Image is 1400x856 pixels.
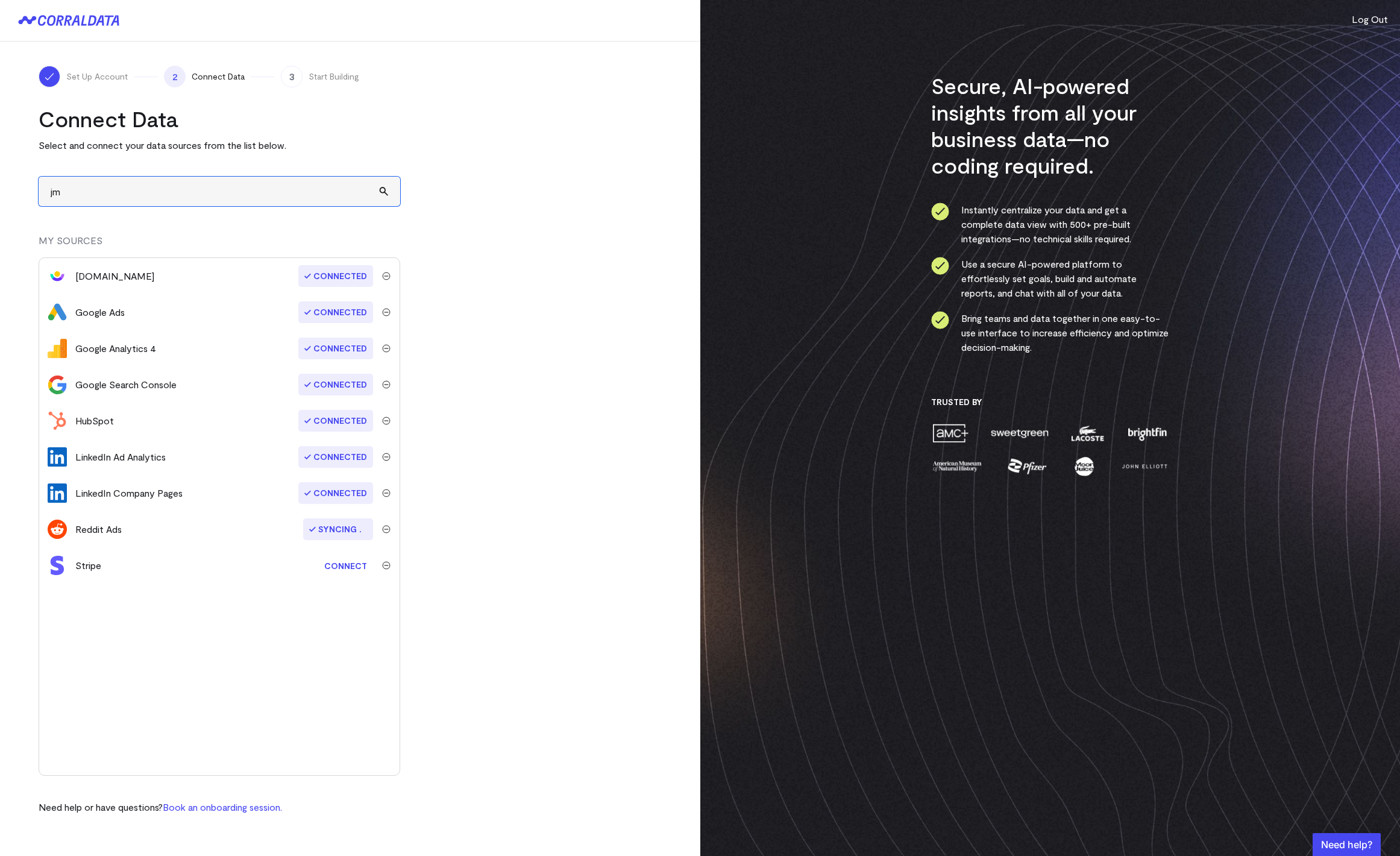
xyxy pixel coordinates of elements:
[1006,456,1048,477] img: pfizer-e137f5fc.png
[192,71,245,83] span: Connect Data
[1072,456,1096,477] img: moon-juice-c312e729.png
[931,456,983,477] img: amnh-5afada46.png
[75,305,125,319] div: Google Ads
[48,266,67,286] img: customerio-4373efcc.svg
[48,520,67,539] img: reddit_ads-149c8797.svg
[48,303,67,322] img: google_ads-c8121f33.png
[931,423,970,444] img: amc-0b11a8f1.png
[382,380,391,389] img: trash-40e54a27.svg
[75,486,183,500] div: LinkedIn Company Pages
[382,489,391,497] img: trash-40e54a27.svg
[303,518,373,540] span: Syncing
[75,269,155,283] div: [DOMAIN_NAME]
[382,417,391,425] img: trash-40e54a27.svg
[298,446,373,468] span: Connected
[39,800,282,814] p: Need help or have questions?
[298,265,373,287] span: Connected
[1120,456,1169,477] img: john-elliott-25751c40.png
[48,411,67,430] img: hubspot-c1e9301f.svg
[75,450,166,464] div: LinkedIn Ad Analytics
[1070,423,1105,444] img: lacoste-7a6b0538.png
[75,558,101,573] div: Stripe
[39,233,400,257] div: MY SOURCES
[164,66,186,87] span: 2
[298,410,373,432] span: Connected
[1352,12,1388,27] button: Log Out
[318,555,373,577] a: Connect
[931,311,949,329] img: ico-check-circle-4b19435c.svg
[75,341,156,356] div: Google Analytics 4
[66,71,128,83] span: Set Up Account
[931,257,949,275] img: ico-check-circle-4b19435c.svg
[298,374,373,395] span: Connected
[990,423,1050,444] img: sweetgreen-1d1fb32c.png
[75,522,122,537] div: Reddit Ads
[298,482,373,504] span: Connected
[39,138,400,153] p: Select and connect your data sources from the list below.
[931,203,1169,246] li: Instantly centralize your data and get a complete data view with 500+ pre-built integrations—no t...
[382,453,391,461] img: trash-40e54a27.svg
[382,272,391,280] img: trash-40e54a27.svg
[39,105,400,132] h2: Connect Data
[298,338,373,359] span: Connected
[382,561,391,570] img: trash-40e54a27.svg
[48,556,67,575] img: stripe-ba84f8e2.svg
[75,414,114,428] div: HubSpot
[48,447,67,467] img: linkedin_ads-6f572cd8.svg
[931,203,949,221] img: ico-check-circle-4b19435c.svg
[931,397,1169,408] h3: Trusted By
[382,525,391,533] img: trash-40e54a27.svg
[75,377,177,392] div: Google Search Console
[48,339,67,358] img: google_analytics_4-4ee20295.svg
[48,483,67,503] img: linkedin_company_pages-6f572cd8.svg
[281,66,303,87] span: 3
[931,311,1169,354] li: Bring teams and data together in one easy-to-use interface to increase efficiency and optimize de...
[382,308,391,316] img: trash-40e54a27.svg
[931,257,1169,300] li: Use a secure AI-powered platform to effortlessly set goals, build and automate reports, and chat ...
[163,801,282,813] a: Book an onboarding session.
[43,71,55,83] img: ico-check-white-5ff98cb1.svg
[298,301,373,323] span: Connected
[931,72,1169,178] h3: Secure, AI-powered insights from all your business data—no coding required.
[48,375,67,394] img: google_search_console-3467bcd2.svg
[39,177,400,206] input: Search and add other data sources
[1125,423,1169,444] img: brightfin-a251e171.png
[382,344,391,353] img: trash-40e54a27.svg
[309,71,359,83] span: Start Building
